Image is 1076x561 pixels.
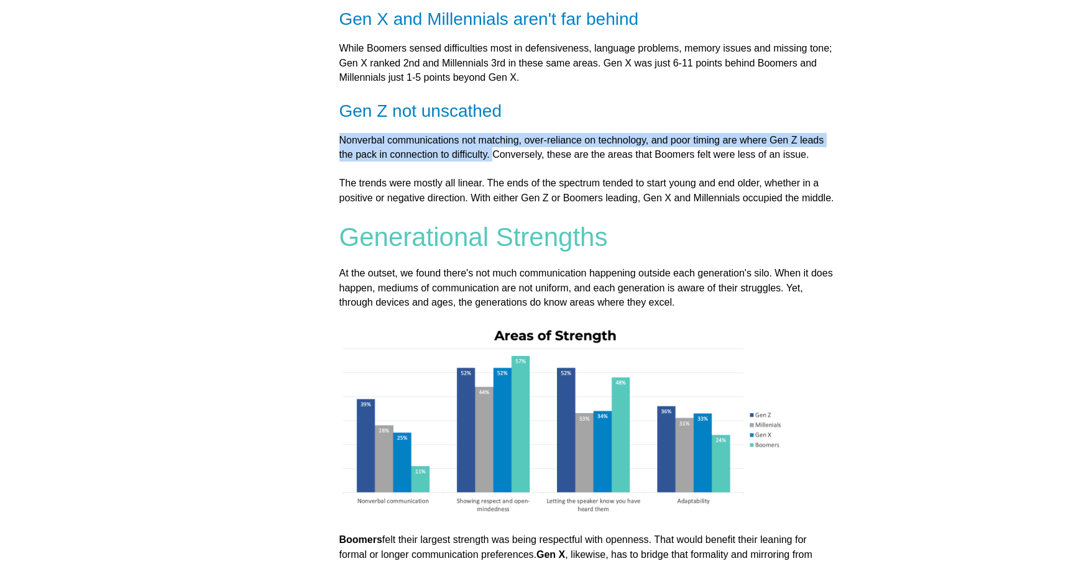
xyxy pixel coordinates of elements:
span: Gen X and Millennials aren't far behind [339,9,639,29]
span: Gen Z not unscathed [339,101,502,121]
span: Generational Strengths [339,222,608,252]
span: Boomers [339,534,382,545]
span: At the outset, we found there's not much communication happening outside each generation's silo. ... [339,268,833,308]
span: Nonverbal communications not matching, over-reliance on technology, and poor timing are where Gen... [339,135,824,160]
span: Gen X [536,549,565,560]
span: While Boomers sensed difficulties most in defensiveness, language problems, memory issues and mis... [339,43,832,83]
img: AD_4nXfr71WwE8g2QBOtwJjzoHxPUhdQRJykCK__Cx4HlHXPFSb3ncfjduqxV4N4ijrG0EuQvRvl6eQF7SeSRRFrFOSEOG8Wd... [339,324,784,515]
span: The trends were mostly all linear. The ends of the spectrum tended to start young and end older, ... [339,178,834,203]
